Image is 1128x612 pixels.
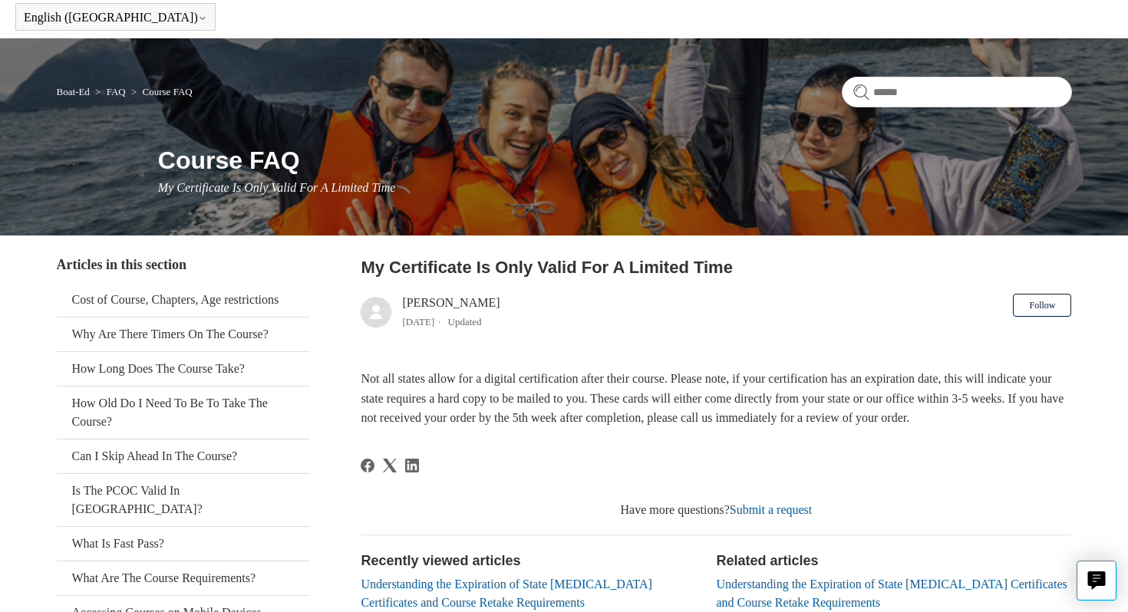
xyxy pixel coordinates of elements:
[57,86,90,97] a: Boat-Ed
[361,369,1071,428] p: Not all states allow for a digital certification after their course. Please note, if your certifi...
[361,501,1071,519] div: Have more questions?
[402,316,434,327] time: 03/21/2024, 11:26
[57,561,311,595] a: What Are The Course Requirements?
[405,459,419,472] svg: Share this page on LinkedIn
[158,181,396,194] span: My Certificate Is Only Valid For A Limited Time
[57,474,311,526] a: Is The PCOC Valid In [GEOGRAPHIC_DATA]?
[57,86,93,97] li: Boat-Ed
[716,577,1067,609] a: Understanding the Expiration of State [MEDICAL_DATA] Certificates and Course Retake Requirements
[402,294,500,331] div: [PERSON_NAME]
[57,439,311,473] a: Can I Skip Ahead In The Course?
[57,352,311,386] a: How Long Does The Course Take?
[383,459,397,472] svg: Share this page on X Corp
[143,86,193,97] a: Course FAQ
[158,142,1072,179] h1: Course FAQ
[361,255,1071,280] h2: My Certificate Is Only Valid For A Limited Time
[361,551,701,571] h2: Recently viewed articles
[128,86,193,97] li: Course FAQ
[57,283,311,317] a: Cost of Course, Chapters, Age restrictions
[361,459,374,472] svg: Share this page on Facebook
[92,86,128,97] li: FAQ
[57,527,311,561] a: What Is Fast Pass?
[57,318,311,351] a: Why Are There Timers On The Course?
[57,387,311,439] a: How Old Do I Need To Be To Take The Course?
[361,459,374,472] a: Facebook
[24,11,207,25] button: English ([GEOGRAPHIC_DATA])
[842,77,1072,107] input: Search
[1077,561,1116,600] button: Live chat
[716,551,1071,571] h2: Related articles
[405,459,419,472] a: LinkedIn
[107,86,126,97] a: FAQ
[448,316,482,327] li: Updated
[1013,294,1071,317] button: Follow Article
[57,257,186,272] span: Articles in this section
[383,459,397,472] a: X Corp
[361,577,652,609] a: Understanding the Expiration of State [MEDICAL_DATA] Certificates and Course Retake Requirements
[730,503,813,516] a: Submit a request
